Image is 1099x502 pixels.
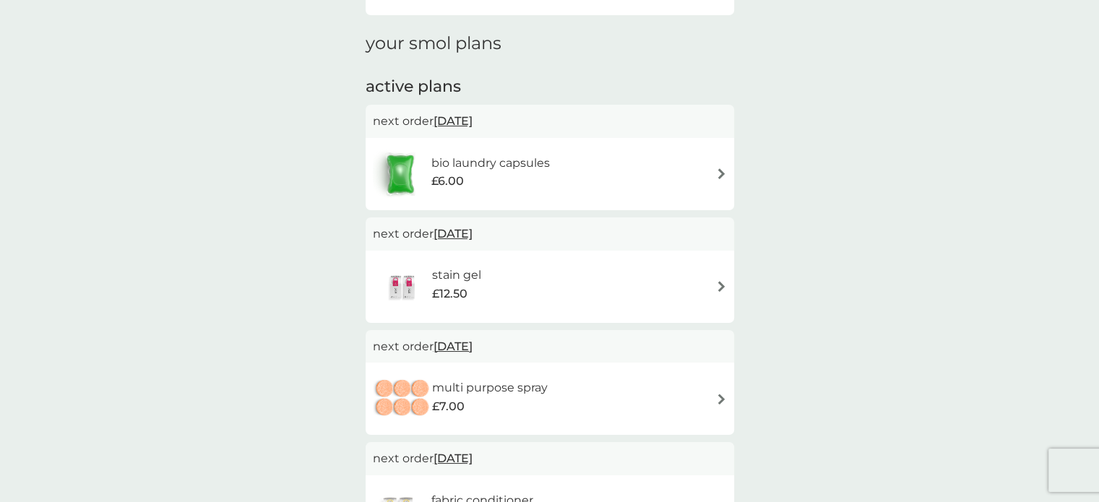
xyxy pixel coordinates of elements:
h6: stain gel [432,266,481,285]
img: arrow right [716,168,727,179]
h2: active plans [366,76,734,98]
p: next order [373,337,727,356]
span: £12.50 [432,285,467,303]
h1: your smol plans [366,33,734,54]
h6: multi purpose spray [432,378,548,397]
img: bio laundry capsules [373,149,428,199]
h6: bio laundry capsules [431,154,550,173]
span: [DATE] [434,444,473,472]
img: stain gel [373,261,432,312]
span: [DATE] [434,332,473,360]
p: next order [373,225,727,243]
span: £7.00 [432,397,465,416]
img: arrow right [716,281,727,292]
span: [DATE] [434,107,473,135]
p: next order [373,112,727,131]
img: arrow right [716,394,727,404]
p: next order [373,449,727,468]
span: £6.00 [431,172,464,191]
img: multi purpose spray [373,373,432,424]
span: [DATE] [434,220,473,248]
